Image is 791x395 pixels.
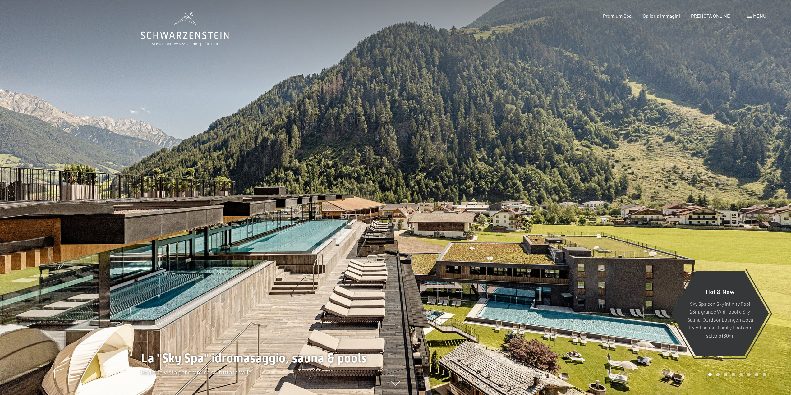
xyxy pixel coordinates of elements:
[747,373,751,376] div: Carousel Page 6
[603,13,632,19] a: Premium Spa
[732,373,735,376] div: Carousel Page 4
[643,13,680,19] a: Galleria immagini
[706,287,734,295] span: Hot & New
[708,373,712,376] div: Carousel Page 1 (Current Slide)
[724,373,727,376] div: Carousel Page 3
[739,373,743,376] div: Carousel Page 5
[753,13,766,19] span: Menu
[706,373,766,376] div: Carousel Pagination
[671,271,769,356] a: Hot & New Sky Spa con Sky infinity Pool 23m, grande Whirlpool e Sky Sauna, Outdoor Lounge, nuova ...
[691,13,730,19] a: PRENOTA ONLINE
[763,373,766,376] div: Carousel Page 8
[755,373,758,376] div: Carousel Page 7
[686,300,754,339] p: Sky Spa con Sky infinity Pool 23m, grande Whirlpool e Sky Sauna, Outdoor Lounge, nuova Event saun...
[716,373,720,376] div: Carousel Page 2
